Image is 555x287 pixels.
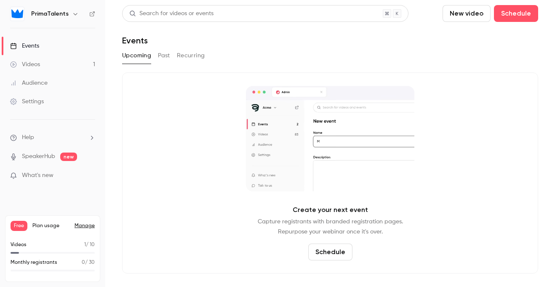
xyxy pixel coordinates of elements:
a: Manage [75,223,95,229]
div: Search for videos or events [129,9,213,18]
p: Monthly registrants [11,259,57,266]
span: What's new [22,171,53,180]
span: new [60,153,77,161]
button: New video [443,5,491,22]
h1: Events [122,35,148,46]
iframe: Noticeable Trigger [85,172,95,180]
span: 1 [84,242,86,247]
li: help-dropdown-opener [10,133,95,142]
button: Schedule [494,5,538,22]
div: Videos [10,60,40,69]
span: Plan usage [32,223,69,229]
img: PrimaTalents [11,7,24,21]
div: Events [10,42,39,50]
p: Capture registrants with branded registration pages. Repurpose your webinar once it's over. [258,217,403,237]
h6: PrimaTalents [31,10,69,18]
p: Videos [11,241,27,249]
p: / 10 [84,241,95,249]
span: 0 [82,260,85,265]
button: Schedule [308,244,352,260]
div: Audience [10,79,48,87]
button: Past [158,49,170,62]
button: Upcoming [122,49,151,62]
span: Free [11,221,27,231]
button: Recurring [177,49,205,62]
p: Create your next event [293,205,368,215]
span: Help [22,133,34,142]
div: Settings [10,97,44,106]
p: / 30 [82,259,95,266]
a: SpeakerHub [22,152,55,161]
